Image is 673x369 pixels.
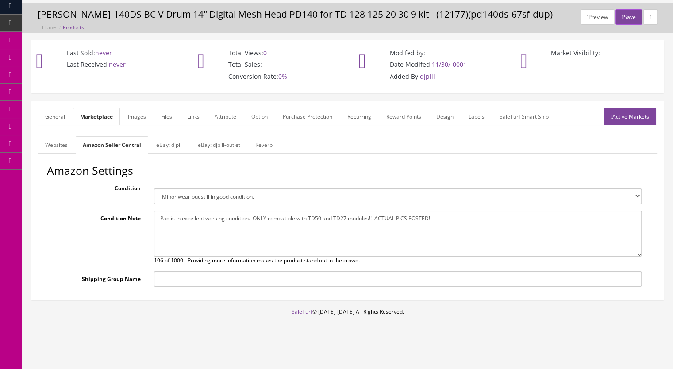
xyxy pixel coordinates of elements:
button: Preview [581,9,614,25]
a: Images [121,108,153,125]
a: Labels [461,108,492,125]
span: 11/30/-0001 [432,60,467,69]
a: SaleTurf [292,308,312,315]
h3: [PERSON_NAME]-140DS BC V Drum 14" Digital Mesh Head PD140 for TD 128 125 20 30 9 kit - (12177)(pd... [38,9,658,19]
a: eBay: djpill [149,136,190,154]
p: Total Sales: [202,61,332,69]
footer: © [DATE]-[DATE] All Rights Reserved. [22,308,673,352]
a: Files [154,108,179,125]
span: 0% [278,72,287,81]
a: Attribute [208,108,243,125]
label: Condition [47,181,147,192]
p: Market Visibility: [524,49,655,57]
a: Reward Points [379,108,428,125]
textarea: Pad is in excellent working condition. ONLY compatible with TD50 and TD27 modules!! ACTUAL PICS P... [154,211,642,257]
p: Date Modifed: [363,61,494,69]
span: of 1000 - Providing more information makes the product stand out in the crowd. [165,257,360,264]
p: Total Views: [202,49,332,57]
a: Amazon Seller Central [76,136,148,154]
a: Option [244,108,275,125]
a: SaleTurf Smart Ship [492,108,556,125]
label: Shipping Group Name [47,271,147,283]
span: djpill [420,72,435,81]
p: Last Sold: [40,49,171,57]
label: Condition Note [47,211,147,223]
span: 0 [263,49,267,57]
a: Recurring [340,108,378,125]
span: 106 [154,257,163,264]
a: General [38,108,72,125]
p: Last Received: [40,61,171,69]
p: Modifed by: [363,49,494,57]
a: Home [42,24,56,31]
a: Websites [38,136,75,154]
a: eBay: djpill-outlet [191,136,247,154]
button: Save [615,9,642,25]
a: Products [63,24,84,31]
span: never [109,60,126,69]
a: Marketplace [73,108,120,125]
a: Reverb [248,136,280,154]
a: Purchase Protection [276,108,339,125]
span: never [95,49,112,57]
p: Conversion Rate: [202,73,332,81]
p: Added By: [363,73,494,81]
h2: Amazon Settings [47,165,648,177]
a: Active Markets [604,108,656,125]
a: Links [180,108,207,125]
a: Design [429,108,461,125]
